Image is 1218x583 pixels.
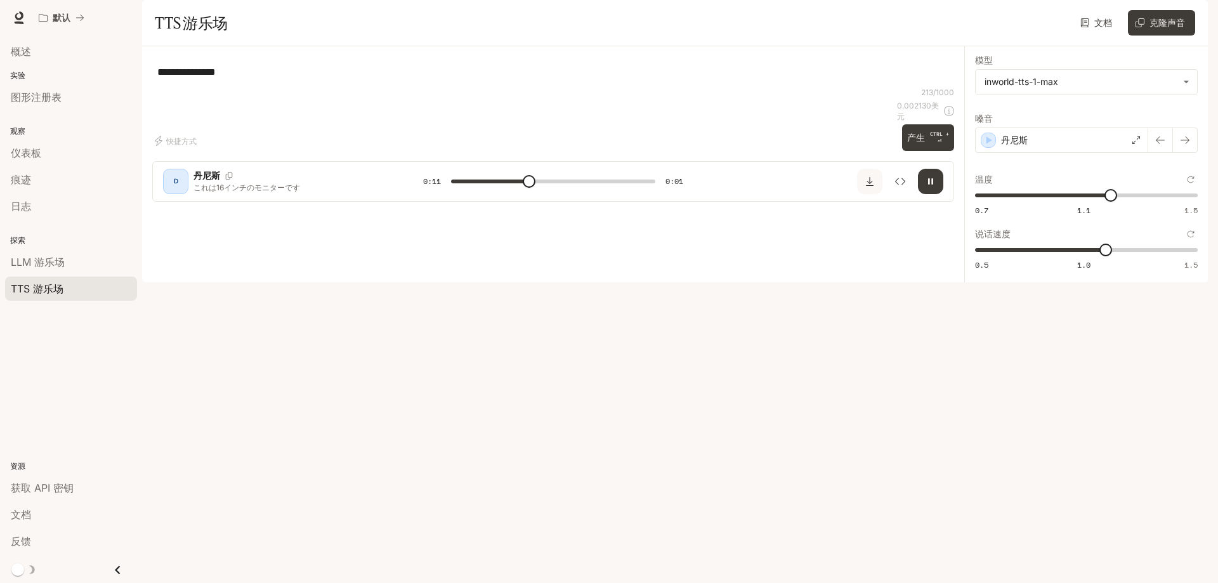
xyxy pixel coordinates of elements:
[902,124,954,150] button: 产生CTRL +⏎
[665,176,683,187] font: 0:01
[921,88,954,97] font: 213/1000
[1094,17,1112,28] font: 文档
[1077,205,1090,216] font: 1.1
[1128,10,1195,36] button: 克隆声音
[174,177,178,185] font: D
[897,101,931,110] font: 0.002130
[976,70,1197,94] div: inworld-tts-1-max
[975,205,988,216] font: 0.7
[1184,173,1198,187] button: 重置为默认值
[1184,259,1198,270] font: 1.5
[975,174,993,185] font: 温度
[193,183,300,192] font: これは16インチのモニターです
[938,138,942,144] font: ⏎
[1001,134,1028,145] font: 丹尼斯
[1149,17,1185,28] font: 克隆声音
[1077,259,1090,270] font: 1.0
[53,12,70,23] font: 默认
[155,13,228,32] font: TTS 游乐场
[1184,227,1198,241] button: 重置为默认值
[220,172,238,180] button: 复制语音ID
[33,5,90,30] button: 所有工作区
[907,132,925,143] font: 产生
[857,169,882,194] button: 下载音频
[152,131,202,151] button: 快捷方式
[985,76,1058,87] font: inworld-tts-1-max
[1077,10,1118,36] a: 文档
[1184,205,1198,216] font: 1.5
[897,101,939,121] font: 美元
[975,228,1011,239] font: 说话速度
[423,176,441,187] font: 0:11
[166,136,197,146] font: 快捷方式
[975,259,988,270] font: 0.5
[930,131,949,137] font: CTRL +
[975,55,993,65] font: 模型
[975,113,993,124] font: 嗓音
[887,169,913,194] button: 检查
[193,170,220,181] font: 丹尼斯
